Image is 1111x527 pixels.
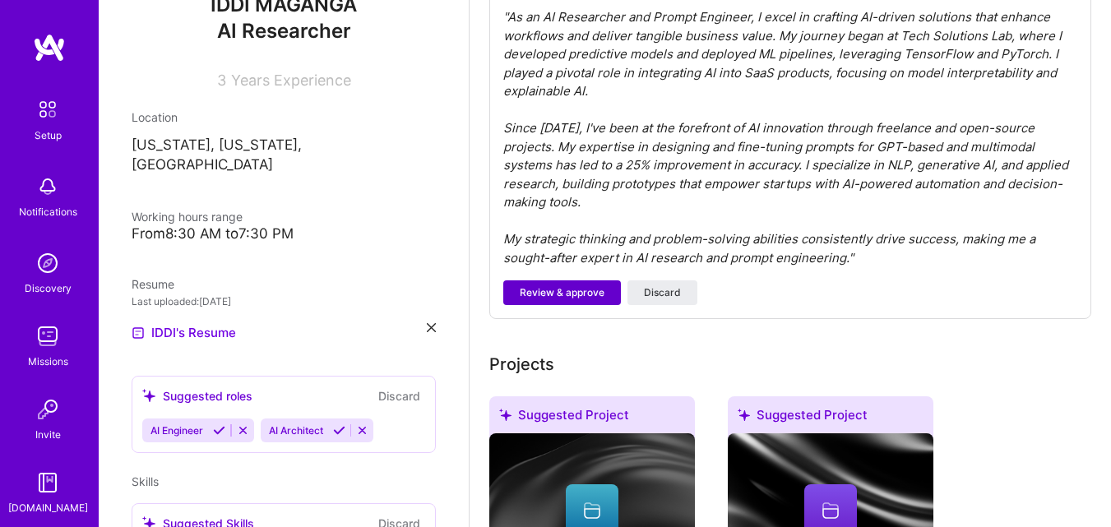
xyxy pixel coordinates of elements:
i: icon SuggestedTeams [142,389,156,403]
i: icon SuggestedTeams [738,409,750,421]
div: Suggested Project [489,396,695,440]
button: Discard [373,386,425,405]
i: Accept [213,424,225,437]
span: AI Researcher [217,19,351,43]
i: icon Close [427,323,436,332]
div: Suggested roles [142,387,252,404]
span: Discard [644,285,681,300]
i: Accept [333,424,345,437]
div: Invite [35,426,61,443]
a: IDDI's Resume [132,323,236,343]
span: Skills [132,474,159,488]
p: [US_STATE], [US_STATE], [GEOGRAPHIC_DATA] [132,136,436,175]
div: Projects [489,352,554,377]
div: Discovery [25,280,72,297]
div: Last uploaded: [DATE] [132,293,436,310]
span: Resume [132,277,174,291]
div: Missions [28,353,68,370]
span: AI Architect [269,424,323,437]
span: Review & approve [520,285,604,300]
button: Review & approve [503,280,621,305]
img: teamwork [31,320,64,353]
img: Invite [31,393,64,426]
span: 3 [217,72,226,89]
div: From 8:30 AM to 7:30 PM [132,225,436,243]
span: Working hours range [132,210,243,224]
div: Notifications [19,203,77,220]
img: bell [31,170,64,203]
div: " As an AI Researcher and Prompt Engineer, I excel in crafting AI-driven solutions that enhance w... [503,8,1077,267]
div: [DOMAIN_NAME] [8,499,88,516]
img: guide book [31,466,64,499]
div: Location [132,109,436,126]
i: Reject [237,424,249,437]
img: setup [30,92,65,127]
span: Years Experience [231,72,351,89]
img: logo [33,33,66,62]
img: discovery [31,247,64,280]
i: icon SuggestedTeams [499,409,512,421]
div: Add projects you've worked on [489,352,554,377]
span: AI Engineer [150,424,203,437]
div: Setup [35,127,62,144]
i: Reject [356,424,368,437]
button: Discard [627,280,697,305]
img: Resume [132,326,145,340]
div: Suggested Project [728,396,933,440]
